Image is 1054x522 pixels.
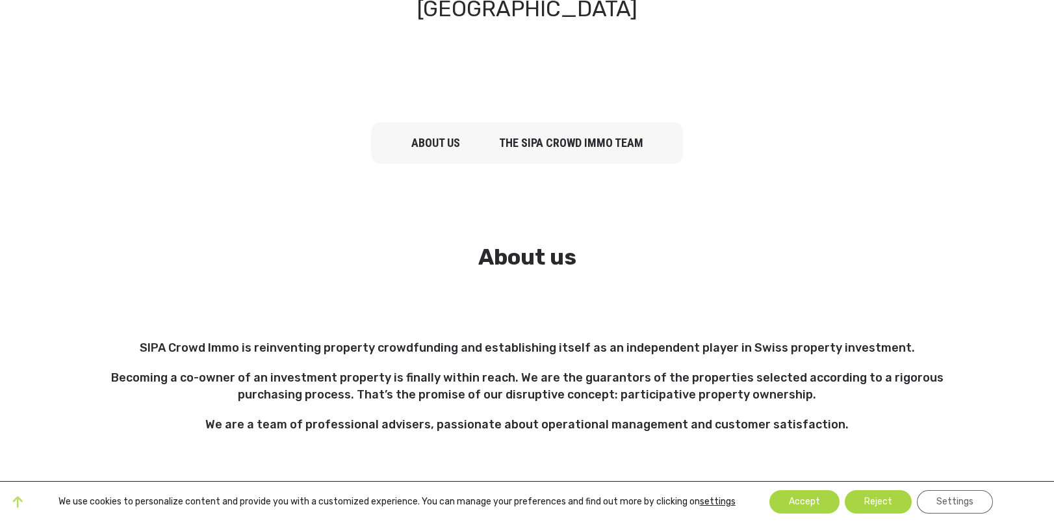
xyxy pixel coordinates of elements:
[478,244,576,270] strong: About us
[845,490,912,514] button: Reject
[700,496,736,508] button: settings
[80,369,974,403] p: Becoming a co-owner of an investment property is finally within reach. We are the guarantors of t...
[80,339,974,356] p: SIPA Crowd Immo is reinventing property crowdfunding and establishing itself as an independent pl...
[769,490,840,514] button: Accept
[917,490,993,514] button: Settings
[411,136,460,150] a: about us
[499,136,643,150] a: The SIPA Crowd Immo team
[58,496,736,508] p: We use cookies to personalize content and provide you with a customized experience. You can manag...
[80,416,974,433] p: We are a team of professional advisers, passionate about operational management and customer sati...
